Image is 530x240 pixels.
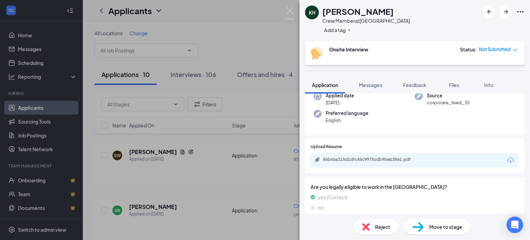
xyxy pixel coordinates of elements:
span: Upload Resume [311,144,342,150]
h1: [PERSON_NAME] [322,6,394,17]
div: Status : [460,46,477,53]
svg: ArrowRight [502,8,510,16]
span: corporate_feed_35 [427,99,470,106]
button: PlusAdd a tag [322,26,353,33]
span: Info [484,82,493,88]
span: Source [427,92,470,99]
span: Messages [359,82,382,88]
div: Crew Member at [GEOGRAPHIC_DATA] [322,17,410,24]
span: yes (Correct) [318,193,347,201]
span: Not Submitted [479,46,511,53]
span: Move to stage [429,223,462,231]
svg: Ellipses [516,8,524,16]
button: ArrowLeftNew [483,6,495,18]
span: Are you legally eligible to work in the [GEOGRAPHIC_DATA]? [311,183,519,191]
span: Applied date [326,92,354,99]
div: KH [309,9,315,16]
span: [DATE] [326,99,354,106]
b: Onsite Interview [329,46,368,52]
div: 86b46a315d1dfc45c9975cdb9beb38e1.pdf [323,157,420,162]
span: Application [312,82,338,88]
a: Paperclip86b46a315d1dfc45c9975cdb9beb38e1.pdf [315,157,426,163]
svg: Download [507,156,515,164]
span: Preferred language [326,110,369,117]
span: Files [449,82,459,88]
span: English [326,117,369,124]
span: no [318,204,324,211]
span: Reject [375,223,390,231]
svg: ArrowLeftNew [485,8,493,16]
svg: Paperclip [315,157,320,162]
span: down [513,48,518,52]
span: Feedback [403,82,426,88]
button: ArrowRight [500,6,512,18]
svg: Plus [347,28,351,32]
div: Open Intercom Messenger [507,217,523,233]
